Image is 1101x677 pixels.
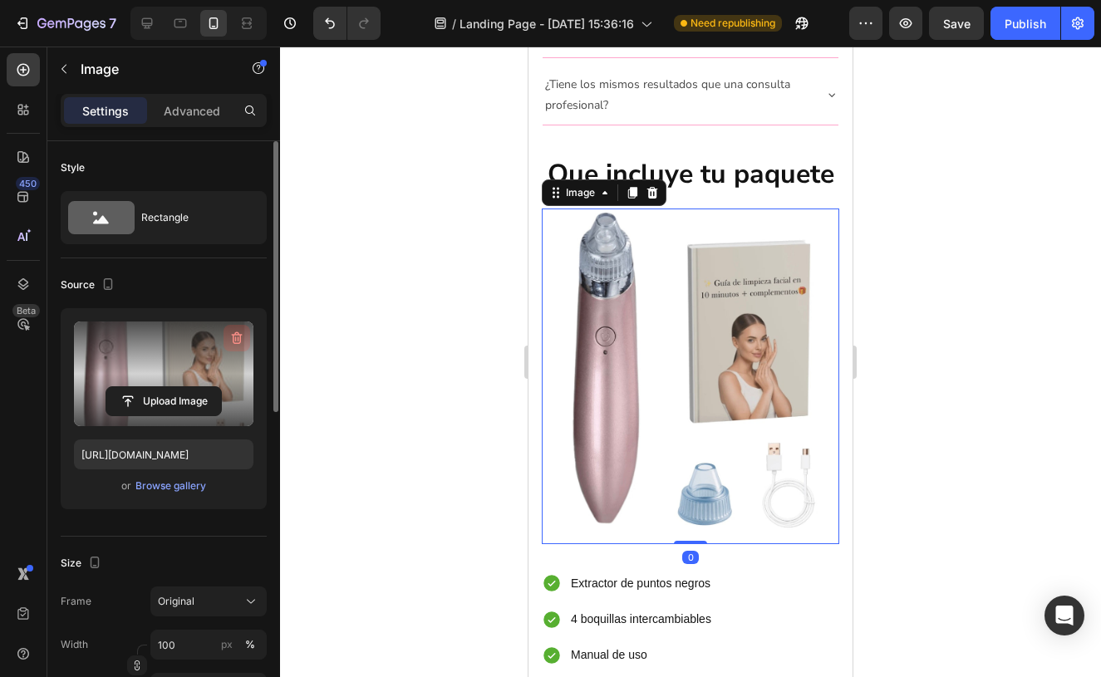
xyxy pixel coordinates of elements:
[164,102,220,120] p: Advanced
[1044,596,1084,635] div: Open Intercom Messenger
[12,304,40,317] div: Beta
[61,594,91,609] label: Frame
[82,102,129,120] p: Settings
[313,7,381,40] div: Undo/Redo
[460,15,634,32] span: Landing Page - [DATE] 15:36:16
[221,637,233,652] div: px
[217,635,237,655] button: %
[528,47,853,677] iframe: Design area
[74,439,253,469] input: https://example.com/image.jpg
[61,552,105,575] div: Size
[990,7,1060,40] button: Publish
[61,160,85,175] div: Style
[240,635,260,655] button: px
[135,478,207,494] button: Browse gallery
[158,594,194,609] span: Original
[61,274,118,297] div: Source
[691,16,775,31] span: Need republishing
[929,7,984,40] button: Save
[1005,15,1046,32] div: Publish
[7,7,124,40] button: 7
[150,586,267,616] button: Original
[81,59,222,79] p: Image
[452,15,456,32] span: /
[943,17,971,31] span: Save
[245,637,255,652] div: %
[61,637,88,652] label: Width
[16,177,40,190] div: 450
[135,478,206,493] div: Browse gallery
[150,630,267,660] input: px%
[121,476,131,496] span: or
[106,386,222,416] button: Upload Image
[109,13,116,33] p: 7
[141,199,243,237] div: Rectangle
